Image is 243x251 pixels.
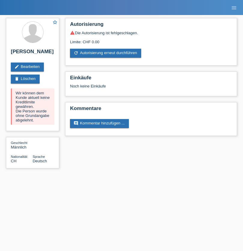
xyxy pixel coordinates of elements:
i: delete [14,76,19,81]
i: menu [231,5,237,11]
div: Männlich [11,140,33,149]
a: deleteLöschen [11,75,40,84]
span: Schweiz [11,159,17,163]
span: Deutsch [33,159,47,163]
i: comment [74,121,78,126]
i: star_border [52,20,58,25]
h2: [PERSON_NAME] [11,49,54,58]
div: Die Autorisierung ist fehlgeschlagen. [70,30,232,35]
span: Nationalität [11,155,27,158]
h2: Autorisierung [70,21,232,30]
span: Sprache [33,155,45,158]
a: star_border [52,20,58,26]
h2: Einkäufe [70,75,232,84]
i: edit [14,64,19,69]
div: Limite: CHF 0.00 [70,35,232,44]
a: menu [228,6,240,9]
i: warning [70,30,75,35]
span: Geschlecht [11,141,27,145]
a: commentKommentar hinzufügen ... [70,119,129,128]
h2: Kommentare [70,106,232,115]
div: Wir können dem Kunde aktuell keine Kreditlimite gewähren. Die Person wurde ohne Grundangabe abgel... [11,88,54,125]
a: refreshAutorisierung erneut durchführen [70,49,141,58]
i: refresh [74,51,78,55]
a: editBearbeiten [11,63,44,72]
div: Noch keine Einkäufe [70,84,232,93]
